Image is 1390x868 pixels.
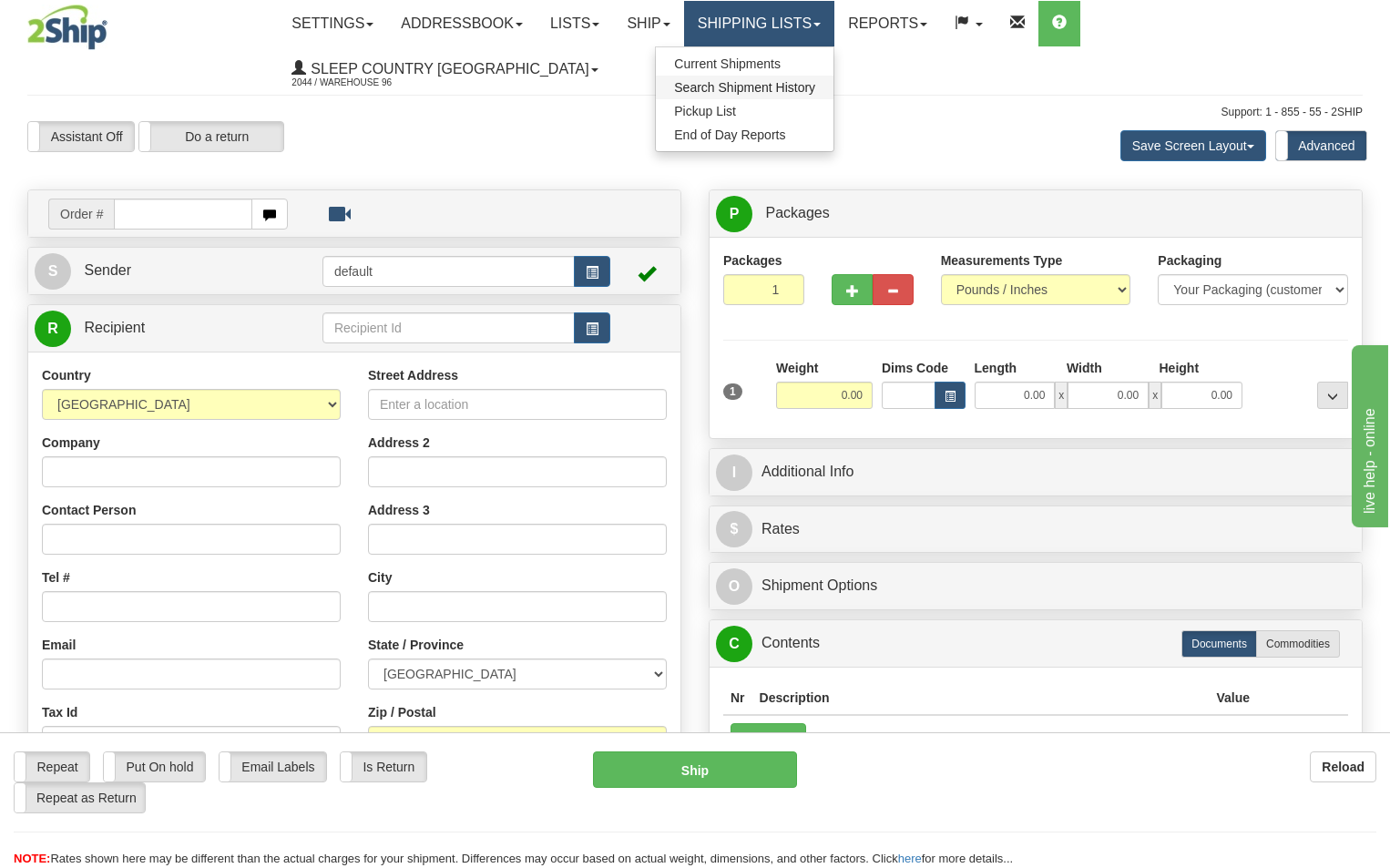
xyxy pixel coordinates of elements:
[1055,382,1068,409] span: x
[27,105,1363,120] div: Support: 1 - 855 - 55 - 2SHIP
[1067,359,1102,377] label: Width
[716,567,1355,605] a: OShipment Options
[1120,130,1266,161] button: Save Screen Layout
[1317,382,1348,409] div: ...
[291,74,428,92] span: 2044 / Warehouse 96
[716,511,752,547] span: $
[387,1,537,46] a: Addressbook
[1209,681,1257,715] th: Value
[716,625,1355,662] a: CContents
[42,434,100,452] label: Company
[42,501,136,519] label: Contact Person
[674,56,781,71] span: Current Shipments
[716,454,752,491] span: I
[84,262,131,278] span: Sender
[674,104,736,118] span: Pickup List
[368,501,430,519] label: Address 3
[35,252,322,290] a: S Sender
[537,1,613,46] a: Lists
[752,681,1210,715] th: Description
[716,195,1355,232] a: P Packages
[35,311,71,347] span: R
[765,205,829,220] span: Packages
[1348,341,1388,526] iframe: chat widget
[368,366,458,384] label: Street Address
[35,253,71,290] span: S
[368,389,667,420] input: Enter a location
[220,752,326,781] label: Email Labels
[656,123,833,147] a: End of Day Reports
[684,1,834,46] a: Shipping lists
[1322,760,1364,774] b: Reload
[341,752,426,781] label: Is Return
[656,52,833,76] a: Current Shipments
[656,76,833,99] a: Search Shipment History
[139,122,283,151] label: Do a return
[731,723,806,754] button: Add New
[1256,630,1340,658] label: Commodities
[306,61,588,77] span: Sleep Country [GEOGRAPHIC_DATA]
[14,11,169,33] div: live help - online
[1149,382,1161,409] span: x
[716,568,752,605] span: O
[368,434,430,452] label: Address 2
[322,256,575,287] input: Sender Id
[278,46,611,92] a: Sleep Country [GEOGRAPHIC_DATA] 2044 / Warehouse 96
[368,703,436,721] label: Zip / Postal
[834,1,941,46] a: Reports
[14,852,50,865] span: NOTE:
[42,636,76,654] label: Email
[656,99,833,123] a: Pickup List
[368,568,392,587] label: City
[15,783,145,812] label: Repeat as Return
[674,80,815,95] span: Search Shipment History
[975,359,1017,377] label: Length
[368,636,464,654] label: State / Province
[48,199,114,230] span: Order #
[716,626,752,662] span: C
[716,196,752,232] span: P
[1181,630,1257,658] label: Documents
[723,251,782,270] label: Packages
[42,568,70,587] label: Tel #
[42,703,77,721] label: Tax Id
[716,511,1355,548] a: $Rates
[1310,751,1376,782] button: Reload
[716,454,1355,491] a: IAdditional Info
[27,5,107,50] img: logo2044.jpg
[1158,251,1221,270] label: Packaging
[613,1,683,46] a: Ship
[84,320,145,335] span: Recipient
[15,752,89,781] label: Repeat
[898,852,922,865] a: here
[35,310,291,347] a: R Recipient
[28,122,134,151] label: Assistant Off
[882,359,948,377] label: Dims Code
[1160,359,1200,377] label: Height
[278,1,387,46] a: Settings
[593,751,797,788] button: Ship
[1276,131,1366,160] label: Advanced
[723,383,742,400] span: 1
[42,366,91,384] label: Country
[941,251,1063,270] label: Measurements Type
[776,359,818,377] label: Weight
[322,312,575,343] input: Recipient Id
[723,681,752,715] th: Nr
[104,752,205,781] label: Put On hold
[674,128,785,142] span: End of Day Reports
